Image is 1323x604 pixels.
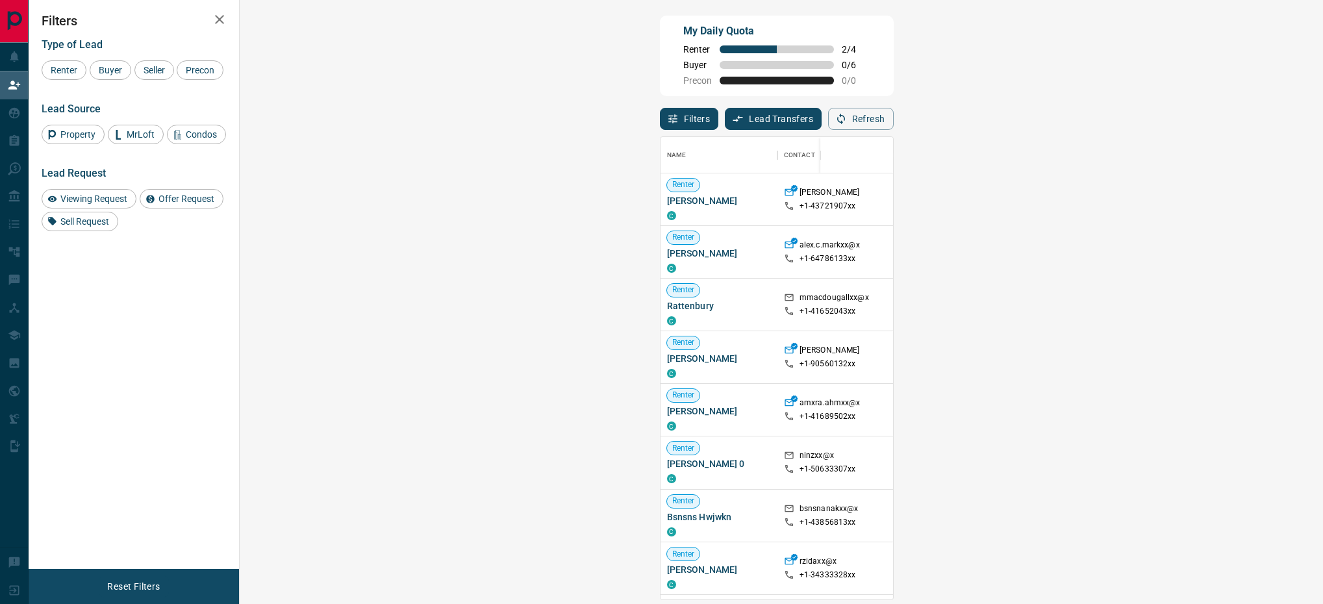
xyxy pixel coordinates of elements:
[667,405,771,418] span: [PERSON_NAME]
[667,194,771,207] span: [PERSON_NAME]
[683,44,712,55] span: Renter
[140,189,223,208] div: Offer Request
[683,23,870,39] p: My Daily Quota
[667,369,676,378] div: condos.ca
[42,13,226,29] h2: Filters
[660,108,719,130] button: Filters
[56,216,114,227] span: Sell Request
[94,65,127,75] span: Buyer
[667,337,700,348] span: Renter
[667,443,700,454] span: Renter
[42,167,106,179] span: Lead Request
[800,345,860,359] p: [PERSON_NAME]
[667,527,676,536] div: condos.ca
[108,125,164,144] div: MrLoft
[842,60,870,70] span: 0 / 6
[667,390,700,401] span: Renter
[725,108,822,130] button: Lead Transfers
[828,108,894,130] button: Refresh
[667,211,676,220] div: condos.ca
[800,411,856,422] p: +1- 41689502xx
[667,457,771,470] span: [PERSON_NAME] 0
[667,316,676,325] div: condos.ca
[800,464,856,475] p: +1- 50633307xx
[42,212,118,231] div: Sell Request
[122,129,159,140] span: MrLoft
[800,306,856,317] p: +1- 41652043xx
[800,359,856,370] p: +1- 90560132xx
[667,299,771,312] span: Rattenbury
[667,284,700,296] span: Renter
[167,125,226,144] div: Condos
[42,125,105,144] div: Property
[667,247,771,260] span: [PERSON_NAME]
[667,264,676,273] div: condos.ca
[800,517,856,528] p: +1- 43856813xx
[667,422,676,431] div: condos.ca
[46,65,82,75] span: Renter
[800,187,860,201] p: [PERSON_NAME]
[683,75,712,86] span: Precon
[667,474,676,483] div: condos.ca
[667,510,771,523] span: Bsnsns Hwjwkn
[800,253,856,264] p: +1- 64786133xx
[134,60,174,80] div: Seller
[56,194,132,204] span: Viewing Request
[139,65,170,75] span: Seller
[800,240,860,253] p: alex.c.markxx@x
[800,201,856,212] p: +1- 43721907xx
[784,137,815,173] div: Contact
[667,179,700,190] span: Renter
[800,556,837,570] p: rzidaxx@x
[800,397,861,411] p: amxra.ahmxx@x
[181,129,221,140] span: Condos
[842,75,870,86] span: 0 / 0
[842,44,870,55] span: 2 / 4
[661,137,777,173] div: Name
[42,103,101,115] span: Lead Source
[42,38,103,51] span: Type of Lead
[42,189,136,208] div: Viewing Request
[90,60,131,80] div: Buyer
[667,563,771,576] span: [PERSON_NAME]
[667,352,771,365] span: [PERSON_NAME]
[181,65,219,75] span: Precon
[42,60,86,80] div: Renter
[667,137,687,173] div: Name
[667,580,676,589] div: condos.ca
[667,496,700,507] span: Renter
[154,194,219,204] span: Offer Request
[800,450,834,464] p: ninzxx@x
[99,575,168,598] button: Reset Filters
[177,60,223,80] div: Precon
[800,570,856,581] p: +1- 34333328xx
[683,60,712,70] span: Buyer
[667,549,700,560] span: Renter
[667,232,700,243] span: Renter
[56,129,100,140] span: Property
[800,503,859,517] p: bsnsnanakxx@x
[800,292,869,306] p: mmacdougallxx@x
